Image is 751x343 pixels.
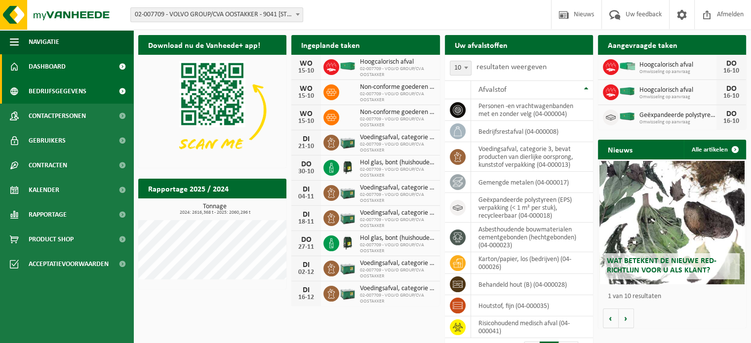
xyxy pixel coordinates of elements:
[29,79,86,104] span: Bedrijfsgegevens
[29,202,67,227] span: Rapportage
[721,93,741,100] div: 16-10
[360,267,435,279] span: 02-007709 - VOLVO GROUP/CVA OOSTAKKER
[471,316,593,338] td: risicohoudend medisch afval (04-000041)
[360,242,435,254] span: 02-007709 - VOLVO GROUP/CVA OOSTAKKER
[296,193,316,200] div: 04-11
[360,217,435,229] span: 02-007709 - VOLVO GROUP/CVA OOSTAKKER
[339,62,356,71] img: HK-XC-40-GN-00
[360,209,435,217] span: Voedingsafval, categorie 3, bevat producten van dierlijke oorsprong, kunststof v...
[360,109,435,116] span: Non-conforme goederen ex. automobiel
[29,54,66,79] span: Dashboard
[296,110,316,118] div: WO
[721,85,741,93] div: DO
[138,55,286,166] img: Download de VHEPlus App
[296,286,316,294] div: DI
[29,252,109,276] span: Acceptatievoorwaarden
[360,184,435,192] span: Voedingsafval, categorie 3, bevat producten van dierlijke oorsprong, kunststof v...
[296,118,316,125] div: 15-10
[603,308,619,328] button: Vorige
[360,192,435,204] span: 02-007709 - VOLVO GROUP/CVA OOSTAKKER
[471,121,593,142] td: bedrijfsrestafval (04-000008)
[471,142,593,172] td: voedingsafval, categorie 3, bevat producten van dierlijke oorsprong, kunststof verpakking (04-000...
[360,159,435,167] span: Hol glas, bont (huishoudelijk)
[360,66,435,78] span: 02-007709 - VOLVO GROUP/CVA OOSTAKKER
[296,93,316,100] div: 15-10
[29,178,59,202] span: Kalender
[360,234,435,242] span: Hol glas, bont (huishoudelijk)
[339,158,356,175] img: CR-HR-1C-1000-PES-01
[684,140,745,159] a: Alle artikelen
[296,60,316,68] div: WO
[360,167,435,179] span: 02-007709 - VOLVO GROUP/CVA OOSTAKKER
[721,60,741,68] div: DO
[639,112,716,119] span: Geëxpandeerde polystyreen (eps) verpakking (< 1 m² per stuk), recycleerbaar
[721,118,741,125] div: 16-10
[471,252,593,274] td: karton/papier, los (bedrijven) (04-000026)
[296,168,316,175] div: 30-10
[360,285,435,293] span: Voedingsafval, categorie 3, bevat producten van dierlijke oorsprong, kunststof v...
[721,68,741,75] div: 16-10
[143,210,286,215] span: 2024: 2616,368 t - 2025: 2060,296 t
[639,119,716,125] span: Omwisseling op aanvraag
[29,153,67,178] span: Contracten
[619,112,635,121] img: HK-XC-40-GN-00
[296,244,316,251] div: 27-11
[296,269,316,276] div: 02-12
[360,58,435,66] span: Hoogcalorisch afval
[639,61,716,69] span: Hoogcalorisch afval
[360,83,435,91] span: Non-conforme goederen ex. automobiel
[296,186,316,193] div: DI
[296,68,316,75] div: 15-10
[639,69,716,75] span: Omwisseling op aanvraag
[450,61,472,76] span: 10
[360,134,435,142] span: Voedingsafval, categorie 3, bevat producten van dierlijke oorsprong, kunststof v...
[296,294,316,301] div: 16-12
[598,35,687,54] h2: Aangevraagde taken
[339,259,356,276] img: PB-LB-0680-HPE-GN-01
[619,87,635,96] img: HK-XC-40-GN-00
[445,35,517,54] h2: Uw afvalstoffen
[599,161,745,284] a: Wat betekent de nieuwe RED-richtlijn voor u als klant?
[29,104,86,128] span: Contactpersonen
[29,30,59,54] span: Navigatie
[296,85,316,93] div: WO
[296,160,316,168] div: DO
[138,179,238,198] h2: Rapportage 2025 / 2024
[360,142,435,153] span: 02-007709 - VOLVO GROUP/CVA OOSTAKKER
[471,172,593,193] td: gemengde metalen (04-000017)
[131,8,303,22] span: 02-007709 - VOLVO GROUP/CVA OOSTAKKER - 9041 OOSTAKKER, SMALLEHEERWEG 31
[360,116,435,128] span: 02-007709 - VOLVO GROUP/CVA OOSTAKKER
[471,99,593,121] td: personen -en vrachtwagenbanden met en zonder velg (04-000004)
[619,62,635,71] img: HK-XP-30-GN-00
[721,110,741,118] div: DO
[639,94,716,100] span: Omwisseling op aanvraag
[339,234,356,251] img: CR-HR-1C-1000-PES-01
[471,274,593,295] td: behandeld hout (B) (04-000028)
[476,63,547,71] label: resultaten weergeven
[608,293,741,300] p: 1 van 10 resultaten
[450,61,471,75] span: 10
[339,133,356,150] img: PB-LB-0680-HPE-GN-01
[360,260,435,267] span: Voedingsafval, categorie 3, bevat producten van dierlijke oorsprong, kunststof v...
[619,308,634,328] button: Volgende
[360,91,435,103] span: 02-007709 - VOLVO GROUP/CVA OOSTAKKER
[29,128,66,153] span: Gebruikers
[639,86,716,94] span: Hoogcalorisch afval
[478,86,507,94] span: Afvalstof
[296,135,316,143] div: DI
[339,184,356,200] img: PB-LB-0680-HPE-GN-01
[607,257,716,274] span: Wat betekent de nieuwe RED-richtlijn voor u als klant?
[138,35,270,54] h2: Download nu de Vanheede+ app!
[296,261,316,269] div: DI
[296,211,316,219] div: DI
[296,219,316,226] div: 18-11
[296,236,316,244] div: DO
[291,35,370,54] h2: Ingeplande taken
[339,284,356,301] img: PB-LB-0680-HPE-GN-01
[130,7,303,22] span: 02-007709 - VOLVO GROUP/CVA OOSTAKKER - 9041 OOSTAKKER, SMALLEHEERWEG 31
[471,193,593,223] td: geëxpandeerde polystyreen (EPS) verpakking (< 1 m² per stuk), recycleerbaar (04-000018)
[598,140,642,159] h2: Nieuws
[471,223,593,252] td: asbesthoudende bouwmaterialen cementgebonden (hechtgebonden) (04-000023)
[213,198,285,218] a: Bekijk rapportage
[360,293,435,305] span: 02-007709 - VOLVO GROUP/CVA OOSTAKKER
